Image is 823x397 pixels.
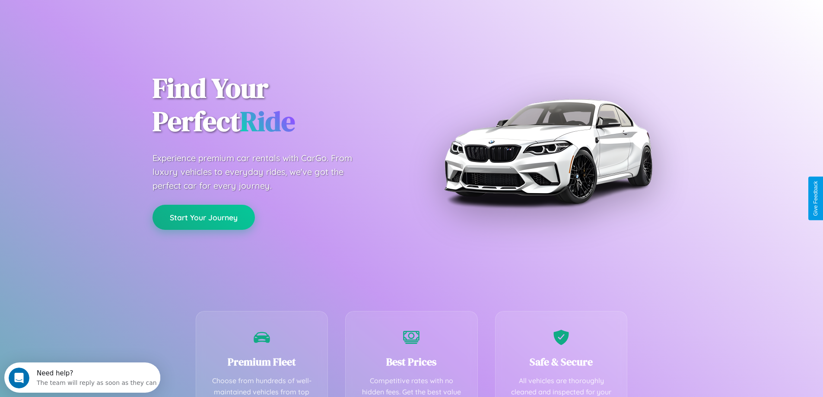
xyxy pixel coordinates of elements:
h3: Best Prices [359,355,464,369]
img: Premium BMW car rental vehicle [440,43,656,259]
div: Open Intercom Messenger [3,3,161,27]
h3: Safe & Secure [508,355,614,369]
button: Start Your Journey [153,205,255,230]
h1: Find Your Perfect [153,72,399,138]
div: The team will reply as soon as they can [32,14,153,23]
span: Ride [240,102,295,140]
h3: Premium Fleet [209,355,315,369]
iframe: Intercom live chat discovery launcher [4,362,160,393]
div: Need help? [32,7,153,14]
iframe: Intercom live chat [9,368,29,388]
p: Experience premium car rentals with CarGo. From luxury vehicles to everyday rides, we've got the ... [153,151,369,193]
div: Give Feedback [813,181,819,216]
